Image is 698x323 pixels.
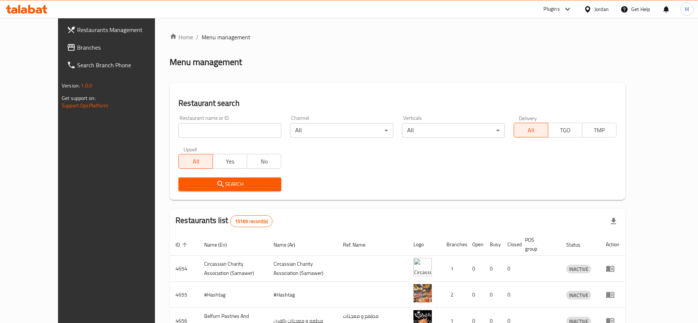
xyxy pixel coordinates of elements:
a: Restaurants Management [61,21,174,39]
th: Action [600,233,625,256]
button: TGO [548,123,582,137]
td: ​Circassian ​Charity ​Association​ (Samawer) [198,256,268,282]
span: POS group [525,236,551,253]
div: Plugins [543,5,560,14]
a: Support.OpsPlatform [62,101,108,110]
div: Menu [606,290,619,299]
span: Search [184,180,275,189]
span: Name (En) [204,240,236,249]
label: Delivery [519,115,537,121]
span: M [685,5,689,13]
span: All [517,125,545,136]
span: Search Branch Phone [77,61,169,69]
h2: Restaurant search [178,98,616,109]
a: Home [170,33,193,42]
span: TMP [585,125,614,136]
td: 2 [441,282,466,308]
button: Search [178,177,281,191]
span: Yes [216,156,244,167]
th: Logo [408,233,441,256]
td: 4655 [170,282,198,308]
td: 4654 [170,256,198,282]
th: Closed [502,233,519,256]
th: Open [466,233,484,256]
a: Branches [61,39,174,56]
td: #Hashtag [198,282,268,308]
span: No [250,156,278,167]
span: Name (Ar) [274,240,305,249]
span: All [182,156,210,167]
span: Menu management [202,33,250,42]
span: Get support on: [62,93,95,103]
td: 0 [466,282,484,308]
span: 15169 record(s) [231,218,272,225]
span: INACTIVE [566,265,591,273]
td: 0 [502,282,519,308]
button: All [178,154,213,169]
span: 1.0.0 [81,81,92,90]
div: Export file [605,212,622,230]
a: Search Branch Phone [61,56,174,74]
input: Search for restaurant name or ID.. [178,123,281,138]
div: All [402,123,505,138]
button: Yes [213,154,247,169]
span: Restaurants Management [77,25,169,34]
div: Total records count [230,215,272,227]
h2: Menu management [170,56,242,68]
label: Upsell [184,147,197,152]
span: Ref. Name [343,240,375,249]
h2: Restaurants list [176,215,272,227]
span: Status [566,240,590,249]
div: All [290,123,393,138]
td: 0 [466,256,484,282]
td: ​Circassian ​Charity ​Association​ (Samawer) [268,256,337,282]
button: TMP [582,123,616,137]
span: Branches [77,43,169,52]
span: INACTIVE [566,291,591,299]
td: 0 [502,256,519,282]
div: Jordan [594,5,609,13]
img: ​Circassian ​Charity ​Association​ (Samawer) [413,258,432,276]
button: All [514,123,548,137]
img: #Hashtag [413,284,432,302]
span: Version: [62,81,80,90]
th: Busy [484,233,502,256]
nav: breadcrumb [170,33,625,42]
div: Menu [606,264,619,273]
td: #Hashtag [268,282,337,308]
td: 0 [484,256,502,282]
span: TGO [551,125,579,136]
th: Branches [441,233,466,256]
li: / [196,33,199,42]
td: 1 [441,256,466,282]
span: ID [176,240,189,249]
td: 0 [484,282,502,308]
button: No [247,154,281,169]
